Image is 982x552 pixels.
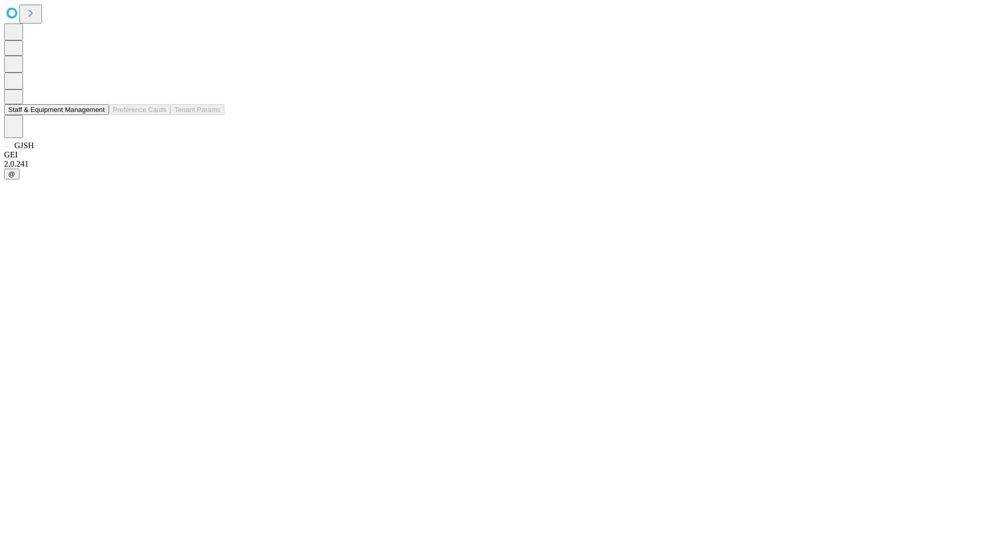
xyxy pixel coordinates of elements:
[4,150,978,159] div: GEI
[109,104,170,115] button: Preference Cards
[4,169,19,179] button: @
[4,159,978,169] div: 2.0.241
[8,170,15,178] span: @
[14,141,34,150] span: GJSH
[4,104,109,115] button: Staff & Equipment Management
[170,104,225,115] button: Tenant Params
